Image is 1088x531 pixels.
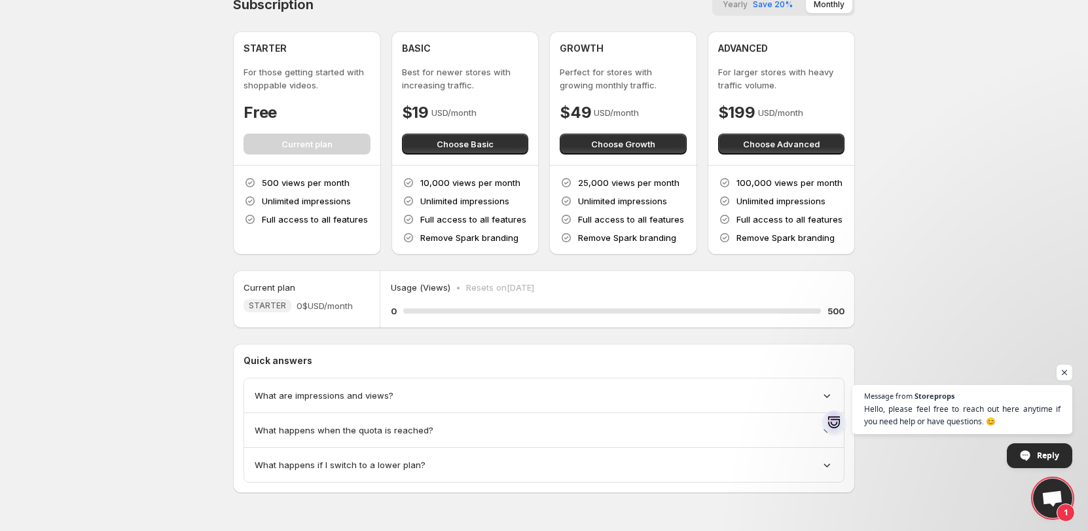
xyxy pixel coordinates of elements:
[1057,504,1075,522] span: 1
[402,134,529,155] button: Choose Basic
[262,194,351,208] p: Unlimited impressions
[718,102,755,123] h4: $199
[402,42,431,55] h4: BASIC
[864,392,913,399] span: Message from
[736,194,825,208] p: Unlimited impressions
[827,304,844,318] h5: 500
[578,231,676,244] p: Remove Spark branding
[244,281,295,294] h5: Current plan
[736,231,835,244] p: Remove Spark branding
[244,354,844,367] p: Quick answers
[736,176,843,189] p: 100,000 views per month
[736,213,843,226] p: Full access to all features
[718,134,845,155] button: Choose Advanced
[420,176,520,189] p: 10,000 views per month
[1037,444,1059,467] span: Reply
[594,106,639,119] p: USD/month
[420,213,526,226] p: Full access to all features
[560,42,604,55] h4: GROWTH
[560,65,687,92] p: Perfect for stores with growing monthly traffic.
[262,213,368,226] p: Full access to all features
[402,102,429,123] h4: $19
[244,65,371,92] p: For those getting started with shoppable videos.
[718,65,845,92] p: For larger stores with heavy traffic volume.
[244,42,287,55] h4: STARTER
[244,102,277,123] h4: Free
[758,106,803,119] p: USD/month
[255,389,393,402] span: What are impressions and views?
[255,458,426,471] span: What happens if I switch to a lower plan?
[431,106,477,119] p: USD/month
[915,392,954,399] span: Storeprops
[402,65,529,92] p: Best for newer stores with increasing traffic.
[578,213,684,226] p: Full access to all features
[1033,479,1072,518] a: Open chat
[456,281,461,294] p: •
[560,102,591,123] h4: $49
[578,176,680,189] p: 25,000 views per month
[437,137,494,151] span: Choose Basic
[578,194,667,208] p: Unlimited impressions
[420,194,509,208] p: Unlimited impressions
[297,299,353,312] span: 0$ USD/month
[262,176,350,189] p: 500 views per month
[466,281,534,294] p: Resets on [DATE]
[718,42,768,55] h4: ADVANCED
[249,301,286,311] span: STARTER
[743,137,820,151] span: Choose Advanced
[864,403,1061,428] span: Hello, please feel free to reach out here anytime if you need help or have questions. 😊
[391,281,450,294] p: Usage (Views)
[420,231,518,244] p: Remove Spark branding
[591,137,655,151] span: Choose Growth
[391,304,397,318] h5: 0
[560,134,687,155] button: Choose Growth
[255,424,433,437] span: What happens when the quota is reached?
